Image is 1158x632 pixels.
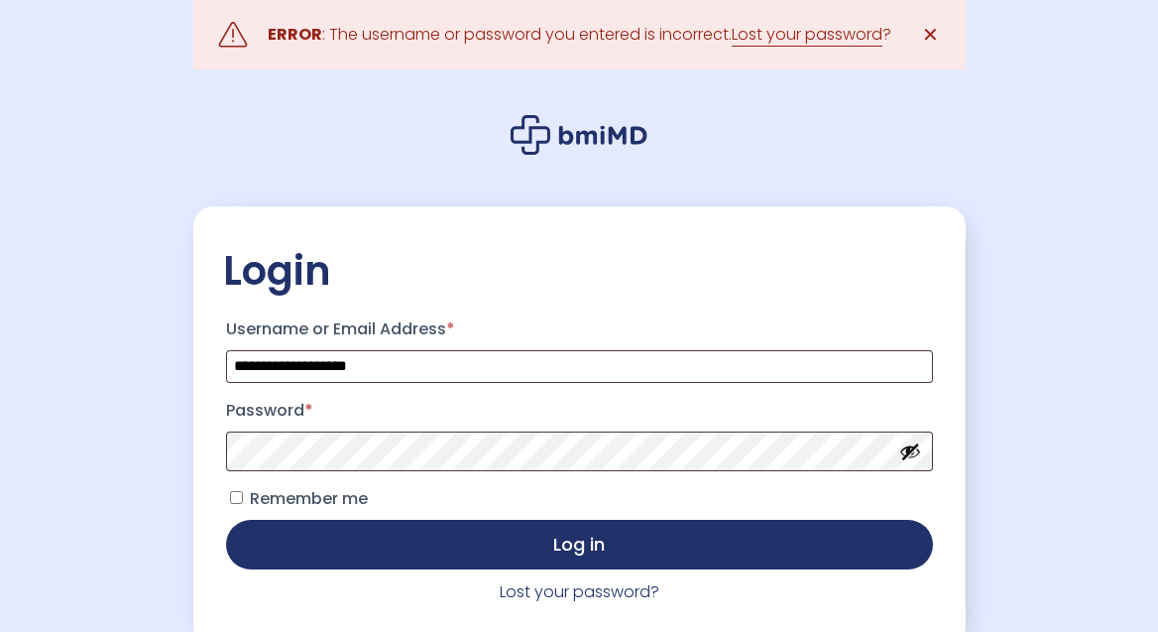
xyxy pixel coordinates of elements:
label: Password [226,395,933,427]
strong: ERROR [268,23,322,46]
a: ✕ [911,15,951,55]
a: Lost your password [732,23,882,47]
div: : The username or password you entered is incorrect. ? [268,21,891,49]
input: Remember me [230,491,243,504]
span: Remember me [250,487,368,510]
span: ✕ [922,21,939,49]
button: Show password [899,441,921,462]
a: Lost your password? [500,580,659,603]
button: Log in [226,520,933,569]
label: Username or Email Address [226,314,933,345]
h2: Login [223,246,936,296]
